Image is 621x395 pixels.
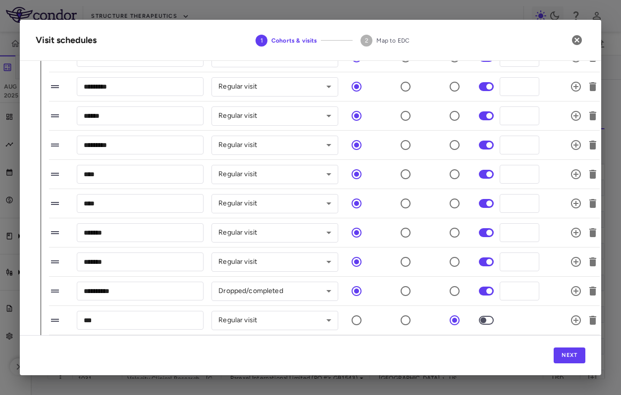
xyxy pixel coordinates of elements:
[271,36,317,45] span: Cohorts & visits
[211,165,338,184] div: Regular visit
[211,194,338,213] div: Regular visit
[211,77,338,97] div: Regular visit
[211,223,338,243] div: Regular visit
[36,34,97,47] div: Visit schedules
[248,23,325,58] button: Cohorts & visits
[211,136,338,155] div: Regular visit
[260,37,263,44] text: 1
[211,252,338,272] div: Regular visit
[554,347,585,363] button: Next
[211,106,338,126] div: Regular visit
[211,282,338,301] div: Dropped/completed
[211,311,338,330] div: Regular visit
